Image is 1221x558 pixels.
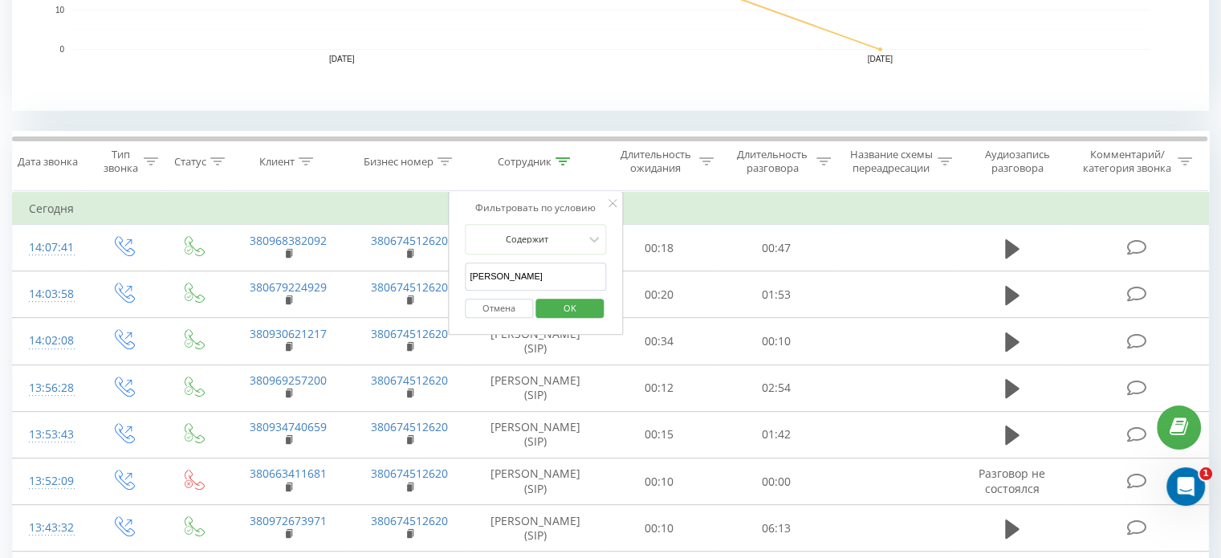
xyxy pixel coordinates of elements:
[174,155,206,169] div: Статус
[101,148,139,175] div: Тип звонка
[601,505,718,552] td: 00:10
[601,318,718,365] td: 00:34
[465,263,606,291] input: Введите значение
[465,299,533,319] button: Отмена
[718,411,834,458] td: 01:42
[718,458,834,505] td: 00:00
[718,365,834,411] td: 02:54
[1199,467,1212,480] span: 1
[371,513,448,528] a: 380674512620
[371,373,448,388] a: 380674512620
[718,271,834,318] td: 01:53
[250,466,327,481] a: 380663411681
[979,466,1045,495] span: Разговор не состоялся
[250,373,327,388] a: 380969257200
[470,505,601,552] td: [PERSON_NAME] (SIP)
[364,155,433,169] div: Бизнес номер
[59,45,64,54] text: 0
[601,271,718,318] td: 00:20
[1080,148,1174,175] div: Комментарий/категория звонка
[29,373,71,404] div: 13:56:28
[470,411,601,458] td: [PERSON_NAME] (SIP)
[29,232,71,263] div: 14:07:41
[547,295,592,320] span: OK
[29,512,71,544] div: 13:43:32
[732,148,812,175] div: Длительность разговора
[250,279,327,295] a: 380679224929
[250,513,327,528] a: 380972673971
[971,148,1064,175] div: Аудиозапись разговора
[29,419,71,450] div: 13:53:43
[601,365,718,411] td: 00:12
[601,458,718,505] td: 00:10
[371,326,448,341] a: 380674512620
[29,279,71,310] div: 14:03:58
[535,299,604,319] button: OK
[18,155,78,169] div: Дата звонка
[718,225,834,271] td: 00:47
[601,411,718,458] td: 00:15
[55,6,65,14] text: 10
[371,279,448,295] a: 380674512620
[718,505,834,552] td: 06:13
[259,155,295,169] div: Клиент
[601,225,718,271] td: 00:18
[371,419,448,434] a: 380674512620
[470,318,601,365] td: [PERSON_NAME] (SIP)
[371,233,448,248] a: 380674512620
[868,55,893,63] text: [DATE]
[1166,467,1205,506] iframe: Intercom live chat
[371,466,448,481] a: 380674512620
[470,365,601,411] td: [PERSON_NAME] (SIP)
[465,200,606,216] div: Фильтровать по условию
[13,193,1209,225] td: Сегодня
[498,155,551,169] div: Сотрудник
[250,326,327,341] a: 380930621217
[849,148,934,175] div: Название схемы переадресации
[250,233,327,248] a: 380968382092
[29,466,71,497] div: 13:52:09
[329,55,355,63] text: [DATE]
[616,148,696,175] div: Длительность ожидания
[718,318,834,365] td: 00:10
[470,458,601,505] td: [PERSON_NAME] (SIP)
[29,325,71,356] div: 14:02:08
[250,419,327,434] a: 380934740659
